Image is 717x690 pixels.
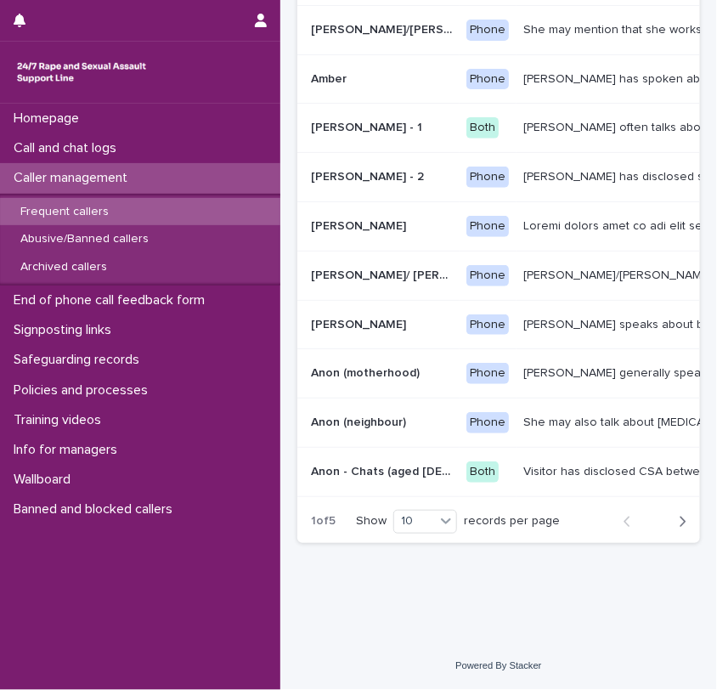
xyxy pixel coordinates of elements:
[466,69,509,90] div: Phone
[655,514,700,529] button: Next
[311,117,426,135] p: [PERSON_NAME] - 1
[7,322,125,338] p: Signposting links
[394,512,435,531] div: 10
[311,69,350,87] p: Amber
[7,292,218,308] p: End of phone call feedback form
[523,216,715,234] p: Andrew shared that he has been raped and beaten by a group of men in or near his home twice withi...
[466,20,509,41] div: Phone
[466,363,509,384] div: Phone
[311,216,409,234] p: [PERSON_NAME]
[523,167,715,184] p: Amy has disclosed she has survived two rapes, one in the UK and the other in Australia in 2013. S...
[7,501,186,517] p: Banned and blocked callers
[523,412,715,430] p: She may also talk about child sexual abuse and about currently being physically disabled. She has...
[7,140,130,156] p: Call and chat logs
[7,352,153,368] p: Safeguarding records
[464,514,560,529] p: records per page
[7,442,131,458] p: Info for managers
[297,501,349,542] p: 1 of 5
[466,412,509,433] div: Phone
[311,412,409,430] p: Anon (neighbour)
[356,514,387,529] p: Show
[7,382,161,399] p: Policies and processes
[14,55,150,89] img: rhQMoQhaT3yELyF149Cw
[523,20,715,37] p: She may mention that she works as a Nanny, looking after two children. Abbie / Emily has let us k...
[455,660,541,670] a: Powered By Stacker
[610,514,655,529] button: Back
[311,167,427,184] p: [PERSON_NAME] - 2
[523,363,715,381] p: Caller generally speaks conversationally about many different things in her life and rarely speak...
[466,167,509,188] div: Phone
[523,314,715,332] p: Caller speaks about being raped and abused by the police and her ex-husband of 20 years. She has ...
[311,314,409,332] p: [PERSON_NAME]
[523,461,715,479] p: Visitor has disclosed CSA between 9-12 years of age involving brother in law who lifted them out ...
[7,232,162,246] p: Abusive/Banned callers
[523,69,715,87] p: Amber has spoken about multiple experiences of sexual abuse. Amber told us she is now 18 (as of 0...
[311,20,456,37] p: Abbie/Emily (Anon/'I don't know'/'I can't remember')
[466,314,509,336] div: Phone
[7,260,121,274] p: Archived callers
[466,117,499,139] div: Both
[7,110,93,127] p: Homepage
[7,472,84,488] p: Wallboard
[523,117,715,135] p: Amy often talks about being raped a night before or 2 weeks ago or a month ago. She also makes re...
[466,216,509,237] div: Phone
[7,412,115,428] p: Training videos
[7,170,141,186] p: Caller management
[311,461,456,479] p: Anon - Chats (aged 16 -17)
[311,265,456,283] p: [PERSON_NAME]/ [PERSON_NAME]
[311,363,423,381] p: Anon (motherhood)
[7,205,122,219] p: Frequent callers
[523,265,715,283] p: Anna/Emma often talks about being raped at gunpoint at the age of 13/14 by her ex-partner, aged 1...
[466,461,499,483] div: Both
[466,265,509,286] div: Phone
